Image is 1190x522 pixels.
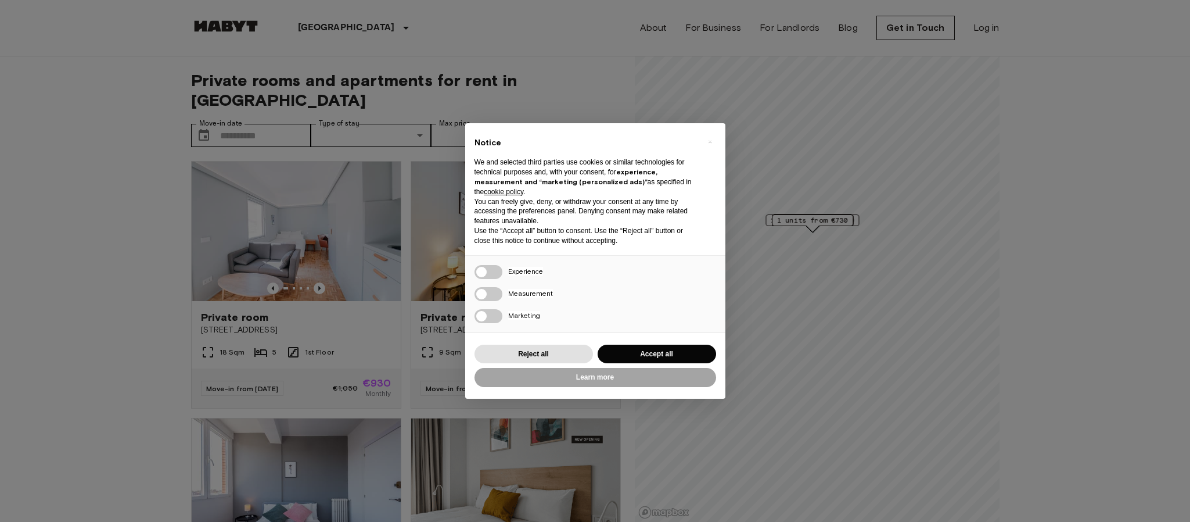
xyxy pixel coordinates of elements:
span: Experience [508,267,543,276]
button: Reject all [474,345,593,364]
h2: Notice [474,137,698,149]
button: Accept all [598,345,716,364]
span: Measurement [508,289,553,298]
p: We and selected third parties use cookies or similar technologies for technical purposes and, wit... [474,158,698,196]
a: cookie policy [484,188,523,196]
p: Use the “Accept all” button to consent. Use the “Reject all” button or close this notice to conti... [474,226,698,246]
button: Learn more [474,368,716,387]
strong: experience, measurement and “marketing (personalized ads)” [474,167,657,186]
p: You can freely give, deny, or withdraw your consent at any time by accessing the preferences pane... [474,197,698,226]
button: Close this notice [701,133,720,151]
span: × [708,135,712,149]
span: Marketing [508,311,540,320]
